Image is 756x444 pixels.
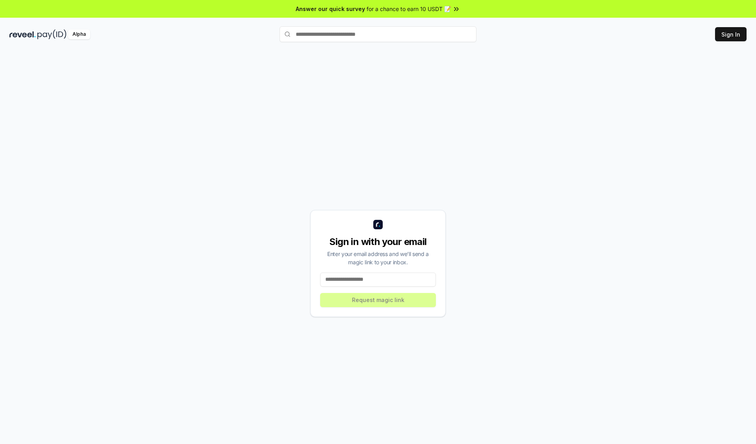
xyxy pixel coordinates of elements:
span: Answer our quick survey [296,5,365,13]
div: Sign in with your email [320,236,436,248]
button: Sign In [715,27,747,41]
div: Enter your email address and we’ll send a magic link to your inbox. [320,250,436,266]
img: pay_id [37,29,67,39]
img: reveel_dark [9,29,36,39]
div: Alpha [68,29,90,39]
span: for a chance to earn 10 USDT 📝 [367,5,451,13]
img: logo_small [373,220,383,229]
